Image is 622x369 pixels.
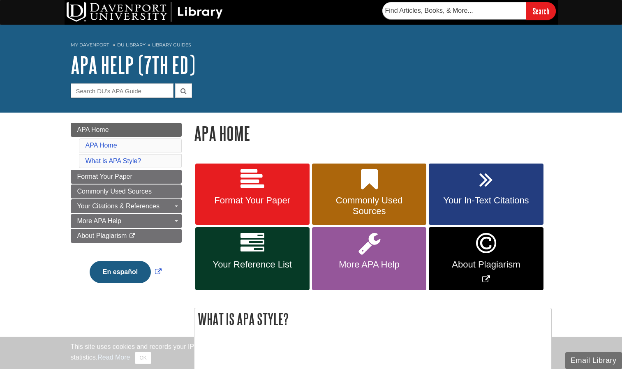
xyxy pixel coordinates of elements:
h2: What is APA Style? [194,308,551,330]
a: Your Reference List [195,227,310,290]
h1: APA Home [194,123,552,144]
span: Format Your Paper [77,173,132,180]
a: DU Library [117,42,146,48]
input: Search DU's APA Guide [71,83,173,98]
a: My Davenport [71,42,109,48]
img: DU Library [67,2,223,22]
a: Commonly Used Sources [312,164,426,225]
span: APA Home [77,126,109,133]
a: Library Guides [152,42,191,48]
span: Commonly Used Sources [318,195,420,217]
button: En español [90,261,151,283]
div: This site uses cookies and records your IP address for usage statistics. Additionally, we use Goo... [71,342,552,364]
a: Link opens in new window [429,227,543,290]
a: APA Help (7th Ed) [71,52,195,78]
a: Commonly Used Sources [71,184,182,198]
a: Read More [97,354,130,361]
a: Your Citations & References [71,199,182,213]
span: About Plagiarism [77,232,127,239]
form: Searches DU Library's articles, books, and more [382,2,556,20]
a: More APA Help [312,227,426,290]
span: About Plagiarism [435,259,537,270]
a: APA Home [86,142,117,149]
a: What is APA Style? [86,157,141,164]
a: Format Your Paper [195,164,310,225]
a: APA Home [71,123,182,137]
a: Your In-Text Citations [429,164,543,225]
span: Your Citations & References [77,203,160,210]
span: More APA Help [318,259,420,270]
i: This link opens in a new window [129,233,136,239]
div: Guide Page Menu [71,123,182,297]
a: About Plagiarism [71,229,182,243]
button: Email Library [565,352,622,369]
input: Search [526,2,556,20]
button: Close [135,352,151,364]
span: More APA Help [77,217,121,224]
a: Link opens in new window [88,268,164,275]
input: Find Articles, Books, & More... [382,2,526,19]
span: Commonly Used Sources [77,188,152,195]
span: Your Reference List [201,259,303,270]
a: More APA Help [71,214,182,228]
a: Format Your Paper [71,170,182,184]
nav: breadcrumb [71,39,552,53]
span: Your In-Text Citations [435,195,537,206]
span: Format Your Paper [201,195,303,206]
